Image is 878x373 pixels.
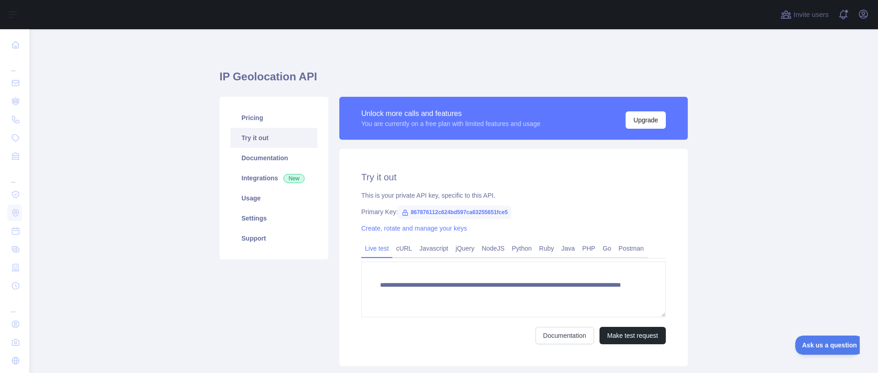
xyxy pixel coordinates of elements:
[416,241,452,256] a: Javascript
[361,191,666,200] div: This is your private API key, specific to this API.
[230,148,317,168] a: Documentation
[230,188,317,208] a: Usage
[578,241,599,256] a: PHP
[361,108,541,119] div: Unlock more calls and features
[361,119,541,128] div: You are currently on a free plan with limited features and usage
[361,225,467,232] a: Create, rotate and manage your keys
[535,327,594,344] a: Documentation
[600,327,666,344] button: Make test request
[7,296,22,314] div: ...
[599,241,615,256] a: Go
[219,69,688,91] h1: IP Geolocation API
[230,168,317,188] a: Integrations New
[284,174,305,183] span: New
[361,171,666,184] h2: Try it out
[508,241,535,256] a: Python
[615,241,648,256] a: Postman
[795,336,860,355] iframe: Toggle Customer Support
[398,205,511,219] span: 867876112c624bd597ca63255651fce5
[626,111,666,129] button: Upgrade
[7,55,22,73] div: ...
[230,208,317,228] a: Settings
[361,207,666,216] div: Primary Key:
[452,241,478,256] a: jQuery
[230,108,317,128] a: Pricing
[779,7,830,22] button: Invite users
[558,241,579,256] a: Java
[230,128,317,148] a: Try it out
[478,241,508,256] a: NodeJS
[230,228,317,248] a: Support
[361,241,392,256] a: Live test
[392,241,416,256] a: cURL
[535,241,558,256] a: Ruby
[793,10,829,20] span: Invite users
[7,166,22,184] div: ...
